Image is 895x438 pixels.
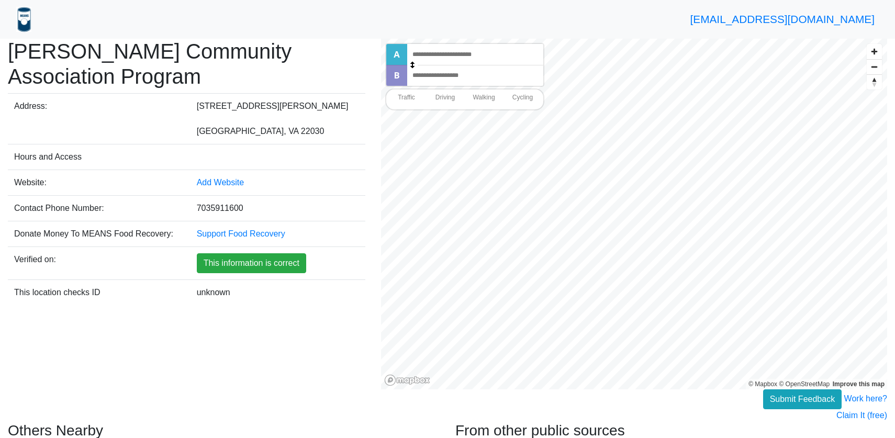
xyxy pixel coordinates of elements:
[8,221,191,247] td: Donate Money To MEANS Food Recovery:
[465,91,504,104] label: Walking
[197,253,306,273] button: This information is correct
[690,13,875,25] a: [EMAIL_ADDRESS][DOMAIN_NAME]
[833,380,885,388] a: Improve this map
[504,91,542,104] label: Cycling
[426,91,465,104] label: Driving
[384,374,430,386] a: Mapbox logo
[8,170,191,196] td: Website:
[8,144,191,170] td: Hours and Access
[748,380,777,388] a: Mapbox
[8,94,191,144] td: Address:
[191,94,365,144] td: [STREET_ADDRESS][PERSON_NAME] [GEOGRAPHIC_DATA], VA 22030
[191,280,365,306] td: unknown
[8,247,191,280] td: Verified on:
[387,91,426,104] label: Traffic
[836,394,887,420] a: Work here? Claim It (free)
[197,229,285,238] a: Support Food Recovery
[763,389,842,409] a: Submit Feedback
[197,178,244,187] a: Add Website
[867,44,882,59] button: Zoom in
[867,59,882,74] button: Zoom out
[191,196,365,221] td: 7035911600
[8,280,191,306] td: This location checks ID
[8,196,191,221] td: Contact Phone Number:
[8,39,365,89] h1: [PERSON_NAME] Community Association Program
[16,7,31,32] img: means_logo_icon-d55156e168a82ddf0167a9d1abdfb2fa.jpg
[867,74,882,89] button: Reset bearing to north
[381,39,888,389] canvas: Map
[779,380,830,388] a: OpenStreetMap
